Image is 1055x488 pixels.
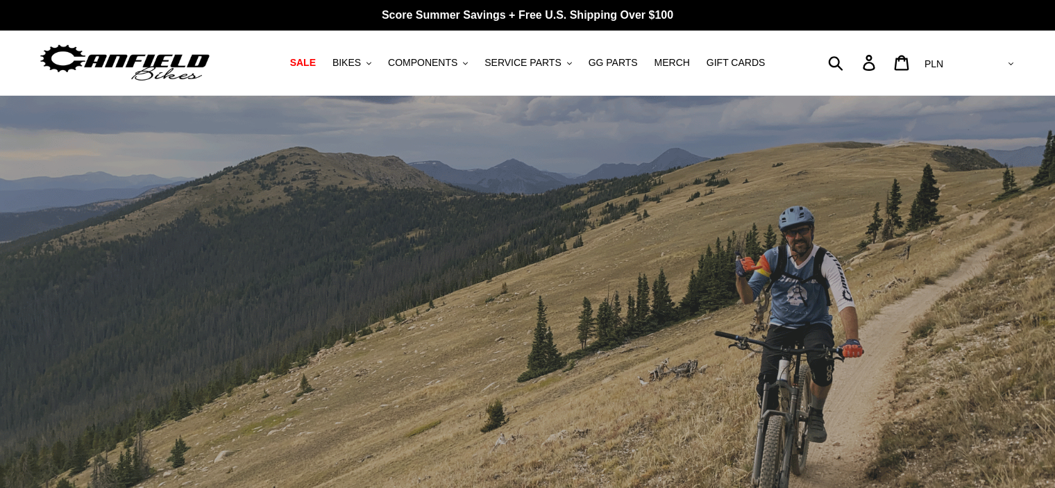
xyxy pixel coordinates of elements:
button: BIKES [326,53,378,72]
a: MERCH [648,53,697,72]
a: GIFT CARDS [700,53,773,72]
span: GIFT CARDS [707,57,766,69]
button: SERVICE PARTS [478,53,578,72]
span: SALE [290,57,316,69]
img: Canfield Bikes [38,41,212,85]
span: SERVICE PARTS [484,57,561,69]
span: GG PARTS [589,57,638,69]
input: Search [836,47,871,78]
button: COMPONENTS [381,53,475,72]
span: BIKES [332,57,361,69]
a: GG PARTS [582,53,645,72]
span: COMPONENTS [388,57,457,69]
span: MERCH [655,57,690,69]
a: SALE [283,53,323,72]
